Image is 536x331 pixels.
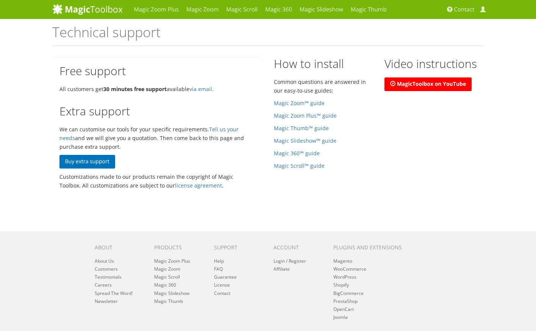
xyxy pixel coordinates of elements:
p: Common questions are answered in our easy-to-use guides: [274,77,373,95]
a: Help [214,258,224,264]
a: Magic Slideshow [154,290,189,296]
h6: Products [154,244,202,250]
a: Joomla [333,314,348,320]
a: Customers [95,266,118,272]
span: Contact [454,6,475,13]
b: MagicToolbox on YouTube [397,80,466,88]
h2: Free support [59,65,255,77]
a: Tell us your needs [59,126,239,142]
h2: Extra support [59,105,255,117]
h1: Technical support [52,25,484,46]
a: FAQ [214,266,223,272]
a: WordPress [333,274,356,280]
a: PrestaShop [333,298,358,304]
p: We can customise our tools for your specific requirements. and we will give you a quotation. Then... [59,125,255,151]
a: OpenCart [333,306,354,312]
a: Magic Scroll™ guide [274,162,325,169]
a: Magic Thumb™ guide [274,125,329,132]
h2: How to install [274,57,373,70]
img: MagicToolbox.com - Image tools for your website [52,3,123,15]
h2: Video instructions [384,57,484,70]
a: Careers [95,282,112,288]
a: Magic Zoom [154,266,180,272]
a: license agreement [175,182,222,189]
h6: Support [214,244,262,250]
a: Guarantee [214,274,237,280]
a: Magic Zoom Plus™ guide [274,112,337,119]
a: Testimonials [95,274,122,280]
a: Magic 360™ guide [274,150,320,157]
a: MagicToolbox on YouTube [384,77,472,91]
a: Magic Thumb [154,298,183,304]
a: Magic Zoom Plus [154,258,190,264]
a: Magic 360 [154,282,176,288]
a: Magic Slideshow™ guide [274,137,336,144]
a: Spread The Word! [95,290,133,296]
a: via email [189,85,212,93]
h6: Plugins and extensions [333,244,411,250]
a: Login / Register [273,258,306,264]
a: WooCommerce [333,266,366,272]
a: Newsletter [95,298,118,304]
p: Customizations made to our products remain the copyright of Magic Toolbox. All customizations are... [59,172,255,190]
h6: Account [273,244,322,250]
a: Affiliate [273,266,290,272]
p: All customers get available . [59,85,255,93]
strong: 30 minutes free support [103,85,167,93]
a: Contact [214,290,230,296]
a: BigCommerce [333,290,364,296]
h6: About [95,244,143,250]
a: License [214,282,230,288]
a: Buy extra support [59,155,115,169]
a: Shopify [333,282,349,288]
a: Magento [333,258,352,264]
a: Magic Scroll [154,274,180,280]
a: Magic Zoom™ guide [274,99,325,107]
a: About Us [95,258,114,264]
